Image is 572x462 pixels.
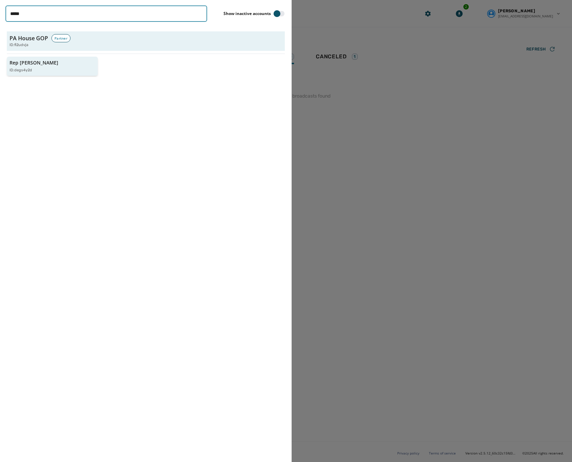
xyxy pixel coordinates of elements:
button: Rep [PERSON_NAME]ID:degs4y2d [7,57,98,76]
div: Partner [51,34,71,42]
button: PA House GOPPartnerID:fi2udvja [7,31,285,51]
h3: PA House GOP [10,34,48,42]
p: ID: degs4y2d [10,68,32,73]
label: Show inactive accounts [223,11,271,16]
p: Rep [PERSON_NAME] [10,59,58,66]
span: ID: fi2udvja [10,42,28,48]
